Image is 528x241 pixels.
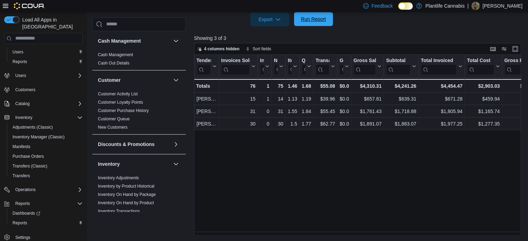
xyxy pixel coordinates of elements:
div: Customer [92,90,186,134]
div: 1.46 [288,82,297,90]
span: Users [15,73,26,78]
span: Run Report [301,16,326,23]
div: Transaction Average [316,57,329,64]
div: $62.77 [316,120,335,128]
a: Manifests [10,143,33,151]
button: Inventory [1,113,85,122]
img: Cova [14,2,45,9]
div: $657.81 [353,95,382,103]
span: Inventory by Product Historical [98,183,154,189]
span: Catalog [12,100,83,108]
div: 1.77 [302,120,311,128]
button: Operations [12,186,39,194]
div: 1.55 [288,107,297,115]
div: Qty Per Transaction [302,57,305,64]
p: | [467,2,469,10]
div: $1,718.88 [386,107,416,115]
div: Transaction Average [316,57,329,75]
button: Reports [1,199,85,208]
span: Operations [15,187,36,192]
p: [PERSON_NAME] [483,2,522,10]
div: 0 [260,107,269,115]
span: Customer Loyalty Points [98,100,143,105]
button: Users [7,47,85,57]
div: Items Per Transaction [288,57,292,64]
a: Customer Activity List [98,92,138,96]
div: 15 [221,95,255,103]
span: Users [12,49,23,55]
button: Transfers [7,171,85,181]
span: 4 columns hidden [204,46,240,52]
button: Inventory [12,113,35,122]
button: Run Report [294,12,333,26]
div: 1.19 [302,95,311,103]
div: $1,977.25 [421,120,462,128]
div: 1.13 [288,95,297,103]
div: 76 [221,82,255,90]
span: Manifests [12,144,30,149]
div: $4,454.47 [421,82,462,90]
span: Operations [12,186,83,194]
a: Cash Management [98,52,133,57]
span: Customers [12,85,83,94]
button: Enter fullscreen [511,45,519,53]
button: Inventory [98,161,170,167]
a: Inventory On Hand by Product [98,200,154,205]
a: Customer Queue [98,117,129,121]
div: Invoices Ref [260,57,264,64]
button: Adjustments (Classic) [7,122,85,132]
div: 31 [221,107,255,115]
span: Purchase Orders [12,154,44,159]
span: Inventory [12,113,83,122]
div: Totals [196,82,217,90]
button: Purchase Orders [7,152,85,161]
div: $1,883.07 [386,120,416,128]
div: 1 [260,82,269,90]
a: Dashboards [10,209,43,217]
button: Operations [1,185,85,195]
button: Reports [7,218,85,228]
button: Subtotal [386,57,416,75]
div: Total Cost [467,57,494,75]
span: Inventory On Hand by Product [98,200,154,206]
a: New Customers [98,125,127,130]
div: Items Per Transaction [288,57,292,75]
div: 30 [274,120,283,128]
span: Adjustments (Classic) [12,124,53,130]
span: Purchase Orders [10,152,83,161]
span: Inventory Adjustments [98,175,139,181]
span: Settings [15,235,30,240]
button: Invoices Ref [260,57,269,75]
button: Reports [12,199,33,208]
span: Load All Apps in [GEOGRAPHIC_DATA] [19,16,83,30]
button: Tendered Employee [196,57,217,75]
button: Invoices Sold [221,57,255,75]
div: $0.00 [340,107,349,115]
span: Adjustments (Classic) [10,123,83,131]
button: Display options [500,45,508,53]
div: $1,805.94 [421,107,462,115]
div: $671.28 [421,95,462,103]
div: Invoices Sold [221,57,250,75]
div: Gross Sales [353,57,376,64]
button: Sort fields [243,45,274,53]
div: Net Sold [274,57,278,75]
span: Cash Out Details [98,60,129,66]
button: Items Per Transaction [288,57,297,75]
div: Kearan Fenton [471,2,480,10]
button: Export [250,12,289,26]
h3: Inventory [98,161,120,167]
span: Reports [10,58,83,66]
button: Customer [98,77,170,84]
button: Gift Cards [340,57,349,75]
div: Invoices Sold [221,57,250,64]
span: Reports [15,201,30,206]
div: $55.45 [316,107,335,115]
span: Inventory Transactions [98,208,140,214]
div: $4,310.31 [353,82,382,90]
div: $2,903.03 [467,82,500,90]
div: Subtotal [386,57,411,75]
span: Inventory Manager (Classic) [10,133,83,141]
a: Inventory Adjustments [98,175,139,180]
